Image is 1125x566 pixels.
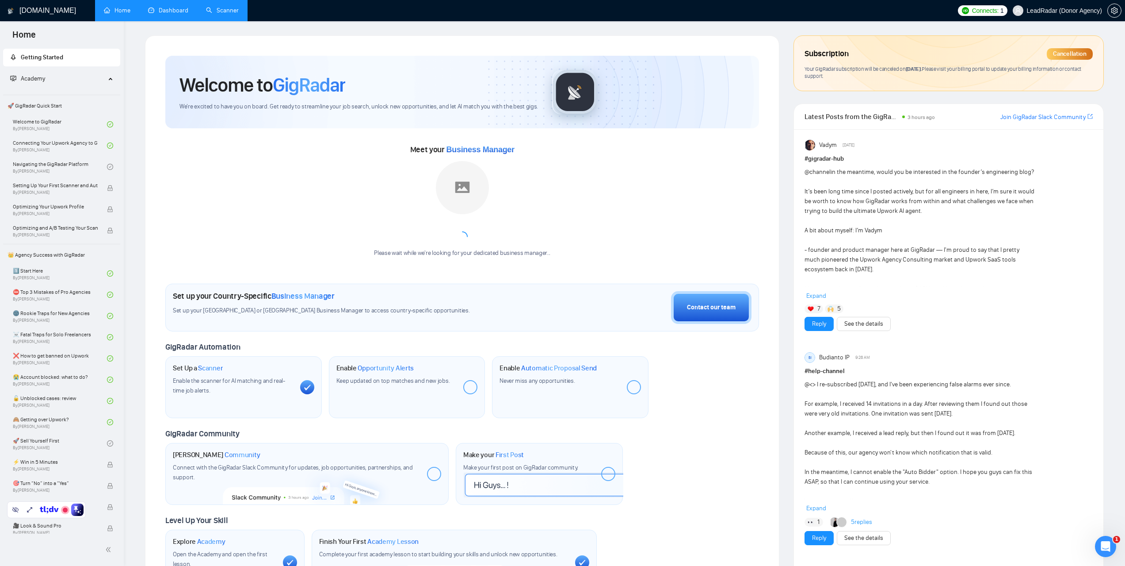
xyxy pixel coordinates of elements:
span: 🎥 Look & Sound Pro [13,521,98,530]
span: GigRadar [273,73,345,97]
a: See the details [844,319,883,329]
span: Academy [21,75,45,82]
span: [DATE] . [906,65,922,72]
h1: Enable [500,364,597,373]
span: Complete your first academy lesson to start building your skills and unlock new opportunities. [319,551,557,558]
span: Never miss any opportunities. [500,377,575,385]
span: lock [107,462,113,468]
span: Academy [10,75,45,82]
a: 🌚 Rookie Traps for New AgenciesBy[PERSON_NAME] [13,306,107,326]
span: By [PERSON_NAME] [13,530,98,535]
h1: # help-channel [805,366,1093,376]
span: fund-projection-screen [10,75,16,81]
div: Please wait while we're looking for your dedicated business manager... [369,249,556,258]
span: Latest Posts from the GigRadar Community [805,111,899,122]
h1: Enable [336,364,414,373]
div: @<> I re-subscribed [DATE], and I've been experiencing false alarms ever since. For example, I re... [805,380,1035,526]
a: Join GigRadar Slack Community [1000,112,1086,122]
span: [DATE] [843,141,854,149]
span: check-circle [107,355,113,362]
span: By [PERSON_NAME] [13,232,98,238]
span: Make your first post on GigRadar community. [463,464,578,471]
span: By [PERSON_NAME] [13,466,98,472]
span: Opportunity Alerts [358,364,414,373]
span: 3 hours ago [908,114,935,120]
a: Welcome to GigRadarBy[PERSON_NAME] [13,115,107,134]
span: GigRadar Community [165,429,240,439]
span: Academy Lesson [367,537,419,546]
img: gigradar-logo.png [553,70,597,114]
img: Vadym [805,140,816,150]
span: Enable the scanner for AI matching and real-time job alerts. [173,377,285,394]
a: See the details [844,533,883,543]
span: Set up your [GEOGRAPHIC_DATA] or [GEOGRAPHIC_DATA] Business Manager to access country-specific op... [173,307,520,315]
span: check-circle [107,313,113,319]
a: export [1087,112,1093,121]
span: check-circle [107,440,113,447]
span: 7 [817,304,820,313]
a: dashboardDashboard [148,7,188,14]
span: lock [107,483,113,489]
span: Expand [806,292,826,300]
h1: [PERSON_NAME] [173,450,260,459]
a: Connecting Your Upwork Agency to GigRadarBy[PERSON_NAME] [13,136,107,155]
span: check-circle [107,334,113,340]
li: Getting Started [3,49,120,66]
span: Community [225,450,260,459]
img: 🙌 [828,306,834,312]
span: @channel [805,168,831,176]
span: By [PERSON_NAME] [13,488,98,493]
span: 5 [837,304,841,313]
span: ⚡ Win in 5 Minutes [13,458,98,466]
a: Navigating the GigRadar PlatformBy[PERSON_NAME] [13,157,107,177]
span: check-circle [107,292,113,298]
span: Home [5,28,43,47]
span: 💼 Always Close the Deal [13,500,98,509]
h1: Set Up a [173,364,223,373]
span: lock [107,504,113,510]
span: lock [107,185,113,191]
a: 😭 Account blocked: what to do?By[PERSON_NAME] [13,370,107,389]
img: upwork-logo.png [962,7,969,14]
span: check-circle [107,142,113,149]
span: Vadym [819,140,837,150]
span: lock [107,227,113,234]
button: See the details [837,317,891,331]
iframe: Intercom live chat [1095,536,1116,557]
div: in the meantime, would you be interested in the founder’s engineering blog? It’s been long time s... [805,167,1035,362]
span: Getting Started [21,54,63,61]
span: Academy [197,537,225,546]
span: Optimizing Your Upwork Profile [13,202,98,211]
h1: Finish Your First [319,537,419,546]
span: rocket [10,54,16,60]
span: Setting Up Your First Scanner and Auto-Bidder [13,181,98,190]
span: By [PERSON_NAME] [13,190,98,195]
h1: Make your [463,450,524,459]
span: Connect with the GigRadar Slack Community for updates, job opportunities, partnerships, and support. [173,464,413,481]
button: See the details [837,531,891,545]
span: Optimizing and A/B Testing Your Scanner for Better Results [13,223,98,232]
img: logo [8,4,14,18]
span: 👑 Agency Success with GigRadar [4,246,119,264]
span: double-left [105,545,114,554]
a: 1️⃣ Start HereBy[PERSON_NAME] [13,264,107,283]
a: ⛔ Top 3 Mistakes of Pro AgenciesBy[PERSON_NAME] [13,285,107,304]
span: 1 [817,518,820,527]
a: setting [1107,7,1121,14]
span: Business Manager [271,291,335,301]
a: Reply [812,319,826,329]
a: 🙈 Getting over Upwork?By[PERSON_NAME] [13,412,107,432]
a: Reply [812,533,826,543]
img: 👀 [808,519,814,525]
span: loading [456,230,468,243]
span: check-circle [107,121,113,127]
a: ☠️ Fatal Traps for Solo FreelancersBy[PERSON_NAME] [13,327,107,347]
span: check-circle [107,270,113,277]
span: user [1015,8,1021,14]
span: export [1087,113,1093,120]
span: GigRadar Automation [165,342,240,352]
span: First Post [496,450,524,459]
span: Automatic Proposal Send [521,364,597,373]
span: Scanner [198,364,223,373]
a: 5replies [851,518,872,527]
